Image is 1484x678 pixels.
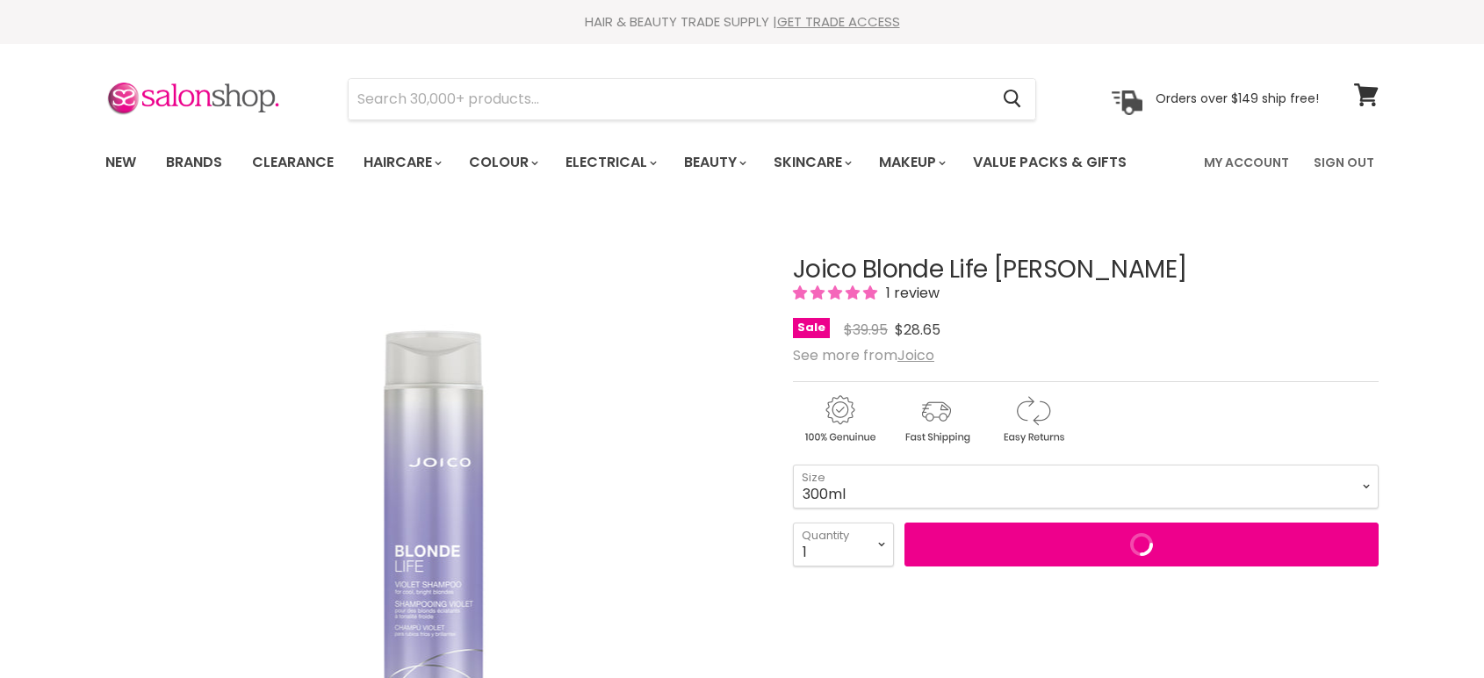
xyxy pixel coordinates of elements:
span: 1 review [881,283,940,303]
a: Beauty [671,144,757,181]
input: Search [349,79,989,119]
a: Haircare [350,144,452,181]
img: returns.gif [986,393,1079,446]
a: Joico [897,345,934,365]
a: New [92,144,149,181]
img: shipping.gif [890,393,983,446]
span: See more from [793,345,934,365]
a: Colour [456,144,549,181]
p: Orders over $149 ship free! [1156,90,1319,106]
a: Sign Out [1303,144,1385,181]
h1: Joico Blonde Life [PERSON_NAME] [793,256,1379,284]
span: 5.00 stars [793,283,881,303]
form: Product [348,78,1036,120]
ul: Main menu [92,137,1167,188]
a: Value Packs & Gifts [960,144,1140,181]
a: GET TRADE ACCESS [777,12,900,31]
a: Makeup [866,144,956,181]
a: Clearance [239,144,347,181]
span: $28.65 [895,320,940,340]
a: My Account [1193,144,1300,181]
nav: Main [83,137,1401,188]
a: Electrical [552,144,667,181]
a: Skincare [760,144,862,181]
a: Brands [153,144,235,181]
div: HAIR & BEAUTY TRADE SUPPLY | [83,13,1401,31]
button: Search [989,79,1035,119]
select: Quantity [793,523,894,566]
span: Sale [793,318,830,338]
iframe: Gorgias live chat messenger [1396,595,1466,660]
span: $39.95 [844,320,888,340]
img: genuine.gif [793,393,886,446]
